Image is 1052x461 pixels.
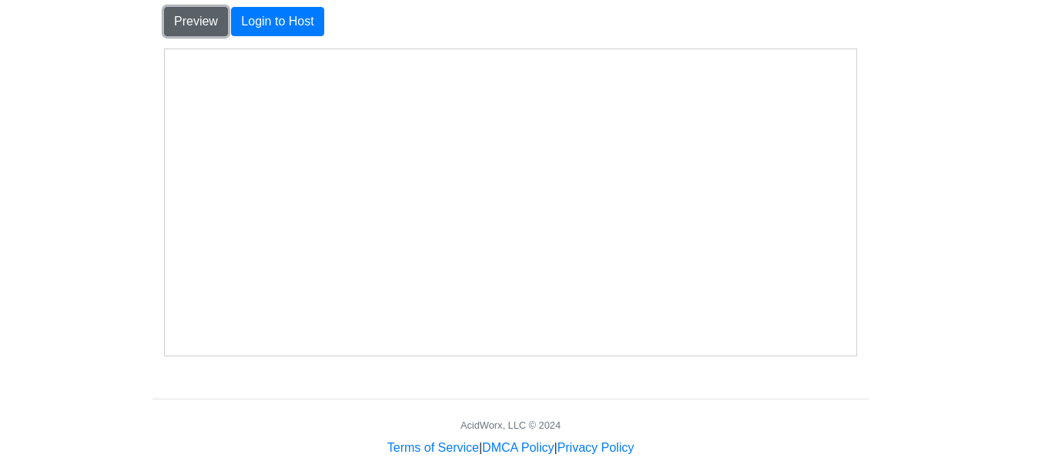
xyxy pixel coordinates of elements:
button: Preview [164,7,228,36]
a: Privacy Policy [558,441,635,454]
div: | | [387,439,634,457]
a: Terms of Service [387,441,479,454]
div: AcidWorx, LLC © 2024 [461,418,561,433]
button: Login to Host [231,7,323,36]
a: DMCA Policy [482,441,554,454]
